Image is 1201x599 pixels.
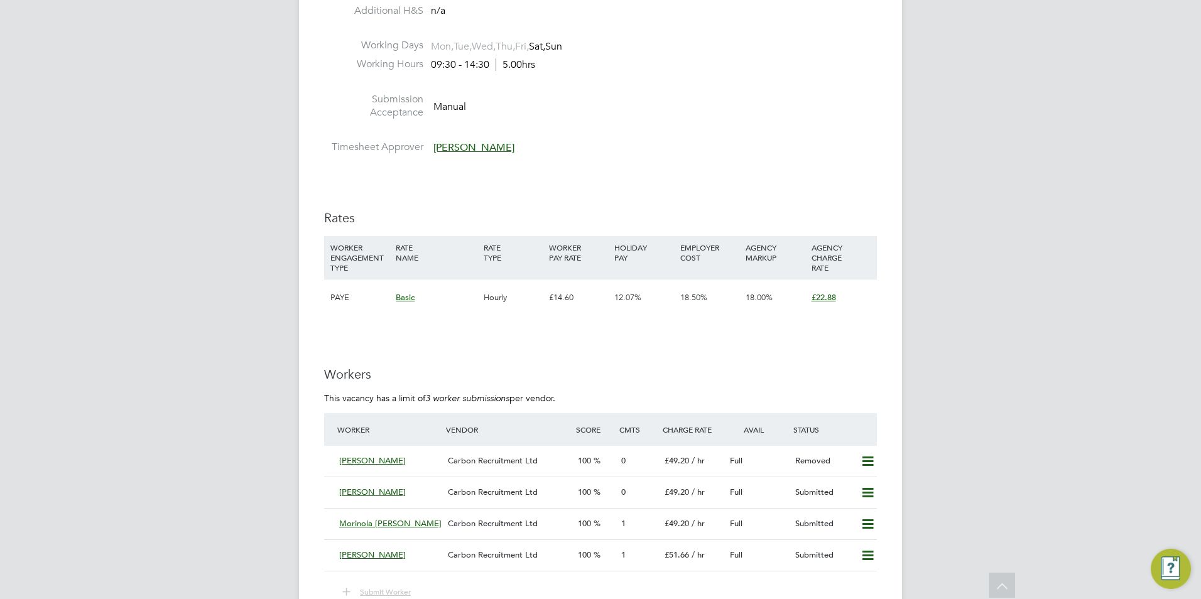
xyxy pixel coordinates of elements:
[746,292,773,303] span: 18.00%
[790,545,856,566] div: Submitted
[324,93,423,119] label: Submission Acceptance
[496,40,515,53] span: Thu,
[454,40,472,53] span: Tue,
[546,236,611,269] div: WORKER PAY RATE
[730,518,742,529] span: Full
[431,58,535,72] div: 09:30 - 14:30
[665,455,689,466] span: £49.20
[614,292,641,303] span: 12.07%
[621,549,626,560] span: 1
[360,586,411,596] span: Submit Worker
[431,4,445,17] span: n/a
[448,549,538,560] span: Carbon Recruitment Ltd
[529,40,545,53] span: Sat,
[573,418,616,441] div: Score
[621,455,626,466] span: 0
[515,40,529,53] span: Fri,
[692,487,705,497] span: / hr
[334,418,443,441] div: Worker
[433,100,466,112] span: Manual
[448,487,538,497] span: Carbon Recruitment Ltd
[327,236,393,279] div: WORKER ENGAGEMENT TYPE
[621,487,626,497] span: 0
[546,279,611,316] div: £14.60
[324,39,423,52] label: Working Days
[616,418,660,441] div: Cmts
[578,455,591,466] span: 100
[790,482,856,503] div: Submitted
[790,514,856,534] div: Submitted
[431,40,454,53] span: Mon,
[339,455,406,466] span: [PERSON_NAME]
[324,141,423,154] label: Timesheet Approver
[481,236,546,269] div: RATE TYPE
[324,366,877,382] h3: Workers
[725,418,790,441] div: Avail
[433,141,514,154] span: [PERSON_NAME]
[808,236,874,279] div: AGENCY CHARGE RATE
[578,549,591,560] span: 100
[545,40,562,53] span: Sun
[327,279,393,316] div: PAYE
[324,392,877,404] p: This vacancy has a limit of per vendor.
[665,549,689,560] span: £51.66
[448,518,538,529] span: Carbon Recruitment Ltd
[790,451,856,472] div: Removed
[730,487,742,497] span: Full
[812,292,836,303] span: £22.88
[578,518,591,529] span: 100
[425,392,509,404] em: 3 worker submissions
[621,518,626,529] span: 1
[324,58,423,71] label: Working Hours
[692,549,705,560] span: / hr
[578,487,591,497] span: 100
[665,487,689,497] span: £49.20
[472,40,496,53] span: Wed,
[324,4,423,18] label: Additional H&S
[692,518,705,529] span: / hr
[665,518,689,529] span: £49.20
[339,487,406,497] span: [PERSON_NAME]
[396,292,415,303] span: Basic
[339,518,442,529] span: Morinola [PERSON_NAME]
[611,236,677,269] div: HOLIDAY PAY
[692,455,705,466] span: / hr
[339,549,406,560] span: [PERSON_NAME]
[1151,549,1191,589] button: Engage Resource Center
[448,455,538,466] span: Carbon Recruitment Ltd
[730,549,742,560] span: Full
[680,292,707,303] span: 18.50%
[730,455,742,466] span: Full
[790,418,877,441] div: Status
[481,279,546,316] div: Hourly
[660,418,725,441] div: Charge Rate
[677,236,742,269] div: EMPLOYER COST
[443,418,573,441] div: Vendor
[742,236,808,269] div: AGENCY MARKUP
[496,58,535,71] span: 5.00hrs
[324,210,877,226] h3: Rates
[393,236,480,269] div: RATE NAME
